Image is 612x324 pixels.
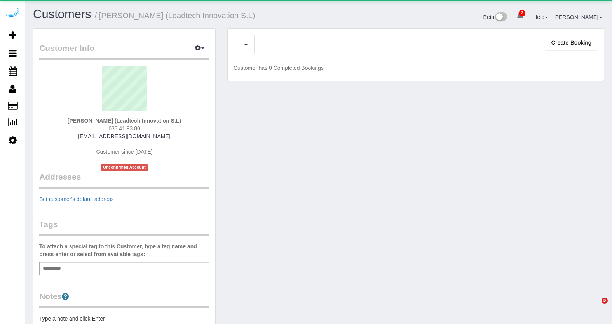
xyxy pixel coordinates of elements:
a: Customers [33,7,91,21]
img: Automaid Logo [5,8,20,19]
a: [PERSON_NAME] [554,14,602,20]
legend: Customer Info [39,42,209,60]
button: Create Booking [545,35,598,51]
legend: Tags [39,218,209,236]
span: 633 41 93 80 [108,125,140,132]
a: [EMAIL_ADDRESS][DOMAIN_NAME] [78,133,170,139]
p: Customer has 0 Completed Bookings [234,64,598,72]
legend: Notes [39,291,209,308]
img: New interface [494,12,507,23]
label: To attach a special tag to this Customer, type a tag name and press enter or select from availabl... [39,243,209,258]
span: 5 [602,298,608,304]
iframe: Intercom live chat [586,298,604,316]
small: / [PERSON_NAME] (Leadtech Innovation S.L) [95,11,255,20]
a: Beta [483,14,507,20]
pre: Type a note and click Enter [39,315,209,322]
span: Unconfirmed Account [101,164,148,171]
a: 2 [513,8,528,25]
a: Help [533,14,548,20]
strong: [PERSON_NAME] (Leadtech Innovation S.L) [68,118,181,124]
span: 2 [519,10,525,16]
a: Set customer's default address [39,196,114,202]
span: Customer since [DATE] [96,149,152,155]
